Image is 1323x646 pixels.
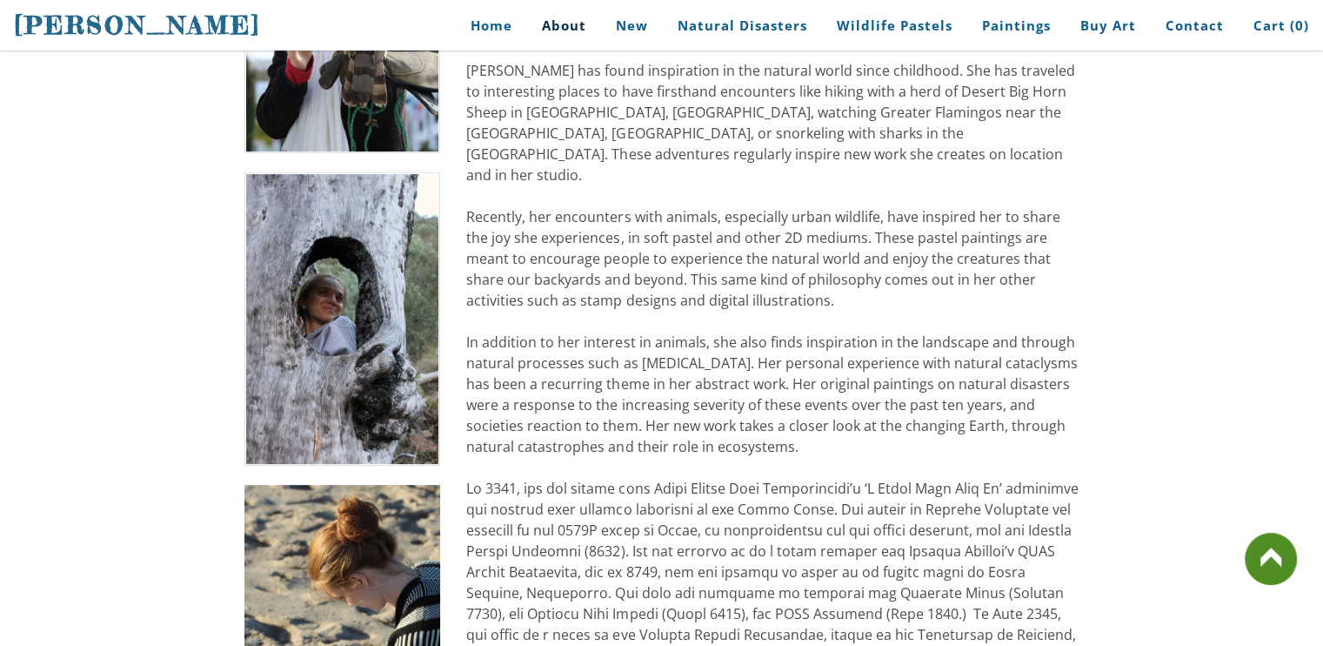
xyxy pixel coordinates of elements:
span: [PERSON_NAME] [14,10,261,40]
a: Contact [1153,6,1237,45]
a: Cart (0) [1240,6,1309,45]
a: Wildlife Pastels [824,6,966,45]
span: 0 [1295,17,1304,34]
img: Stephanie Peters artist [244,172,441,466]
a: About [529,6,599,45]
a: New [603,6,661,45]
a: Paintings [969,6,1064,45]
a: Home [444,6,525,45]
a: [PERSON_NAME] [14,9,261,42]
a: Buy Art [1067,6,1149,45]
a: Natural Disasters [665,6,820,45]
